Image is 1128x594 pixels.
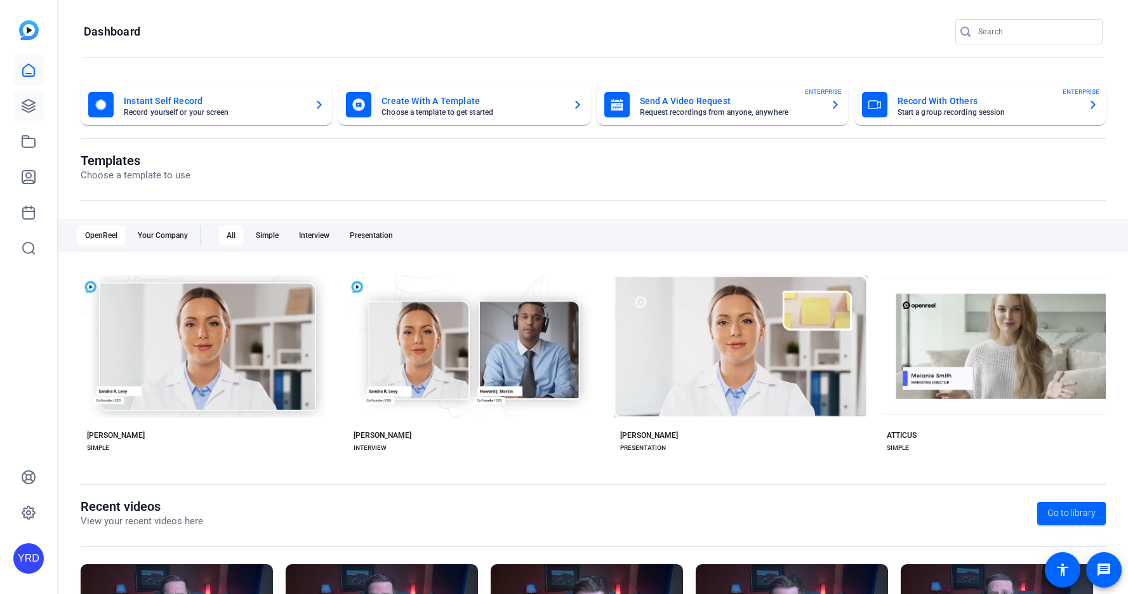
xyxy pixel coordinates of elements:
p: View your recent videos here [81,514,203,529]
mat-card-title: Send A Video Request [640,93,820,109]
button: Instant Self RecordRecord yourself or your screen [81,84,332,125]
div: ATTICUS [887,430,917,440]
div: [PERSON_NAME] [354,430,411,440]
div: [PERSON_NAME] [620,430,678,440]
div: SIMPLE [887,443,909,453]
div: YRD [13,543,44,574]
mat-card-subtitle: Request recordings from anyone, anywhere [640,109,820,116]
div: All [219,225,243,246]
span: Go to library [1047,506,1096,520]
span: ENTERPRISE [805,87,842,96]
mat-card-subtitle: Choose a template to get started [382,109,562,116]
div: SIMPLE [87,443,109,453]
mat-card-subtitle: Start a group recording session [898,109,1078,116]
mat-icon: accessibility [1055,562,1070,577]
div: Simple [248,225,286,246]
input: Search [978,24,1092,39]
a: Go to library [1037,502,1106,525]
h1: Dashboard [84,24,140,39]
h1: Templates [81,153,190,168]
button: Record With OthersStart a group recording sessionENTERPRISE [854,84,1106,125]
p: Choose a template to use [81,168,190,183]
span: ENTERPRISE [1063,87,1099,96]
mat-card-title: Create With A Template [382,93,562,109]
button: Send A Video RequestRequest recordings from anyone, anywhereENTERPRISE [597,84,848,125]
mat-card-subtitle: Record yourself or your screen [124,109,304,116]
button: Create With A TemplateChoose a template to get started [338,84,590,125]
img: blue-gradient.svg [19,20,39,40]
mat-card-title: Instant Self Record [124,93,304,109]
mat-card-title: Record With Others [898,93,1078,109]
div: Presentation [342,225,401,246]
div: OpenReel [77,225,125,246]
div: PRESENTATION [620,443,666,453]
div: INTERVIEW [354,443,387,453]
div: Interview [291,225,337,246]
div: [PERSON_NAME] [87,430,145,440]
h1: Recent videos [81,499,203,514]
div: Your Company [130,225,196,246]
mat-icon: message [1096,562,1111,577]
